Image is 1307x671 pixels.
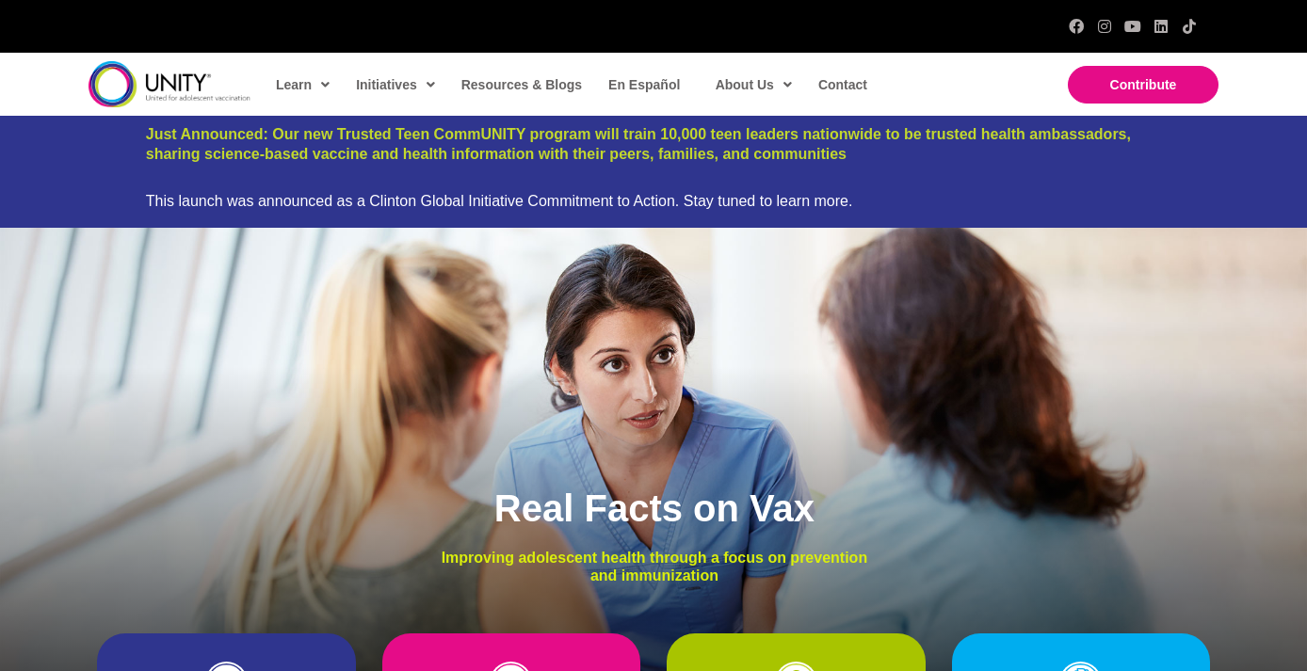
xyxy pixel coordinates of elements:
[1097,19,1112,34] a: Instagram
[494,487,815,529] span: Real Facts on Vax
[599,63,687,106] a: En Español
[1110,77,1177,92] span: Contribute
[1154,19,1169,34] a: LinkedIn
[461,77,582,92] span: Resources & Blogs
[1068,66,1218,104] a: Contribute
[1069,19,1084,34] a: Facebook
[428,549,882,584] p: Improving adolescent health through a focus on prevention and immunization
[452,63,589,106] a: Resources & Blogs
[608,77,680,92] span: En Español
[706,63,799,106] a: About Us
[809,63,875,106] a: Contact
[1125,19,1140,34] a: YouTube
[89,61,250,107] img: unity-logo-dark
[146,126,1131,162] a: Just Announced: Our new Trusted Teen CommUNITY program will train 10,000 teen leaders nationwide ...
[818,77,867,92] span: Contact
[716,71,792,99] span: About Us
[146,192,1161,210] div: This launch was announced as a Clinton Global Initiative Commitment to Action. Stay tuned to lear...
[1182,19,1197,34] a: TikTok
[276,71,330,99] span: Learn
[356,71,435,99] span: Initiatives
